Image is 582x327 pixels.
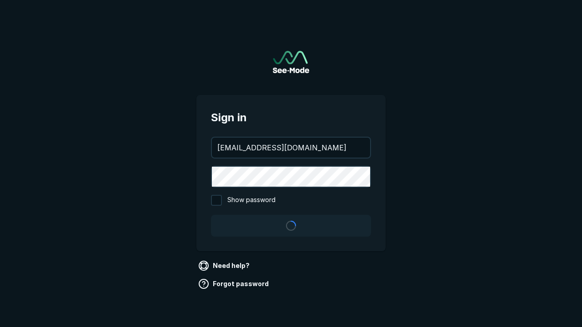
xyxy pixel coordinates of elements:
input: your@email.com [212,138,370,158]
img: See-Mode Logo [273,51,309,73]
span: Sign in [211,109,371,126]
span: Show password [227,195,276,206]
a: Forgot password [196,277,272,291]
a: Need help? [196,258,253,273]
a: Go to sign in [273,51,309,73]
